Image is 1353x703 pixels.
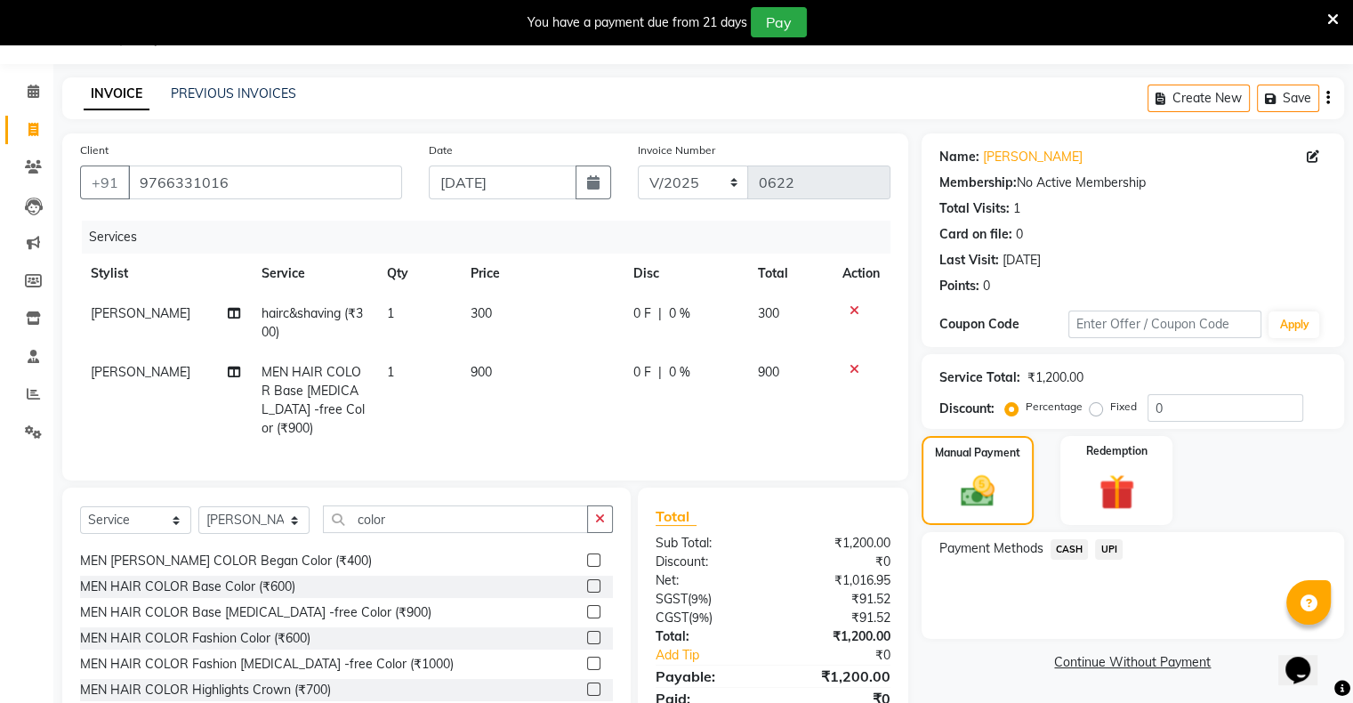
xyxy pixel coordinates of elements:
[983,148,1083,166] a: [PERSON_NAME]
[669,304,690,323] span: 0 %
[1148,85,1250,112] button: Create New
[387,364,394,380] span: 1
[773,571,904,590] div: ₹1,016.95
[642,534,773,553] div: Sub Total:
[80,629,310,648] div: MEN HAIR COLOR Fashion Color (₹600)
[262,305,363,340] span: hairc&shaving (₹300)
[773,590,904,609] div: ₹91.52
[935,445,1020,461] label: Manual Payment
[1268,311,1319,338] button: Apply
[758,364,779,380] span: 900
[323,505,588,533] input: Search or Scan
[658,304,662,323] span: |
[642,646,794,665] a: Add Tip
[939,174,1326,192] div: No Active Membership
[1013,199,1020,218] div: 1
[1051,539,1089,560] span: CASH
[939,368,1020,387] div: Service Total:
[773,534,904,553] div: ₹1,200.00
[794,646,903,665] div: ₹0
[80,552,372,570] div: MEN [PERSON_NAME] COLOR Began Color (₹400)
[692,610,709,625] span: 9%
[429,142,453,158] label: Date
[387,305,394,321] span: 1
[939,277,979,295] div: Points:
[460,254,623,294] th: Price
[80,681,331,699] div: MEN HAIR COLOR Highlights Crown (₹700)
[939,148,979,166] div: Name:
[747,254,832,294] th: Total
[1095,539,1123,560] span: UPI
[642,590,773,609] div: ( )
[642,553,773,571] div: Discount:
[939,539,1043,558] span: Payment Methods
[528,13,747,32] div: You have a payment due from 21 days
[1068,311,1262,338] input: Enter Offer / Coupon Code
[128,166,402,199] input: Search by Name/Mobile/Email/Code
[633,304,651,323] span: 0 F
[939,251,999,270] div: Last Visit:
[758,305,779,321] span: 300
[773,666,904,687] div: ₹1,200.00
[939,174,1017,192] div: Membership:
[262,364,365,436] span: MEN HAIR COLOR Base [MEDICAL_DATA] -free Color (₹900)
[471,364,492,380] span: 900
[691,592,708,606] span: 9%
[1027,368,1083,387] div: ₹1,200.00
[832,254,890,294] th: Action
[939,199,1010,218] div: Total Visits:
[376,254,460,294] th: Qty
[939,315,1068,334] div: Coupon Code
[1003,251,1041,270] div: [DATE]
[656,507,697,526] span: Total
[80,254,251,294] th: Stylist
[633,363,651,382] span: 0 F
[80,166,130,199] button: +91
[773,609,904,627] div: ₹91.52
[773,553,904,571] div: ₹0
[773,627,904,646] div: ₹1,200.00
[1026,399,1083,415] label: Percentage
[669,363,690,382] span: 0 %
[1086,443,1148,459] label: Redemption
[642,609,773,627] div: ( )
[91,305,190,321] span: [PERSON_NAME]
[751,7,807,37] button: Pay
[656,591,688,607] span: SGST
[623,254,747,294] th: Disc
[642,627,773,646] div: Total:
[950,472,1005,511] img: _cash.svg
[80,655,454,674] div: MEN HAIR COLOR Fashion [MEDICAL_DATA] -free Color (₹1000)
[642,666,773,687] div: Payable:
[983,277,990,295] div: 0
[925,653,1341,672] a: Continue Without Payment
[939,400,995,418] div: Discount:
[1110,399,1137,415] label: Fixed
[939,225,1012,244] div: Card on file:
[471,305,492,321] span: 300
[1257,85,1319,112] button: Save
[171,85,296,101] a: PREVIOUS INVOICES
[1088,470,1146,514] img: _gift.svg
[80,142,109,158] label: Client
[638,142,715,158] label: Invoice Number
[1016,225,1023,244] div: 0
[80,578,295,596] div: MEN HAIR COLOR Base Color (₹600)
[84,78,149,110] a: INVOICE
[658,363,662,382] span: |
[82,221,904,254] div: Services
[642,571,773,590] div: Net:
[80,603,431,622] div: MEN HAIR COLOR Base [MEDICAL_DATA] -free Color (₹900)
[91,364,190,380] span: [PERSON_NAME]
[656,610,689,626] span: CGST
[1278,632,1335,685] iframe: chat widget
[251,254,376,294] th: Service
